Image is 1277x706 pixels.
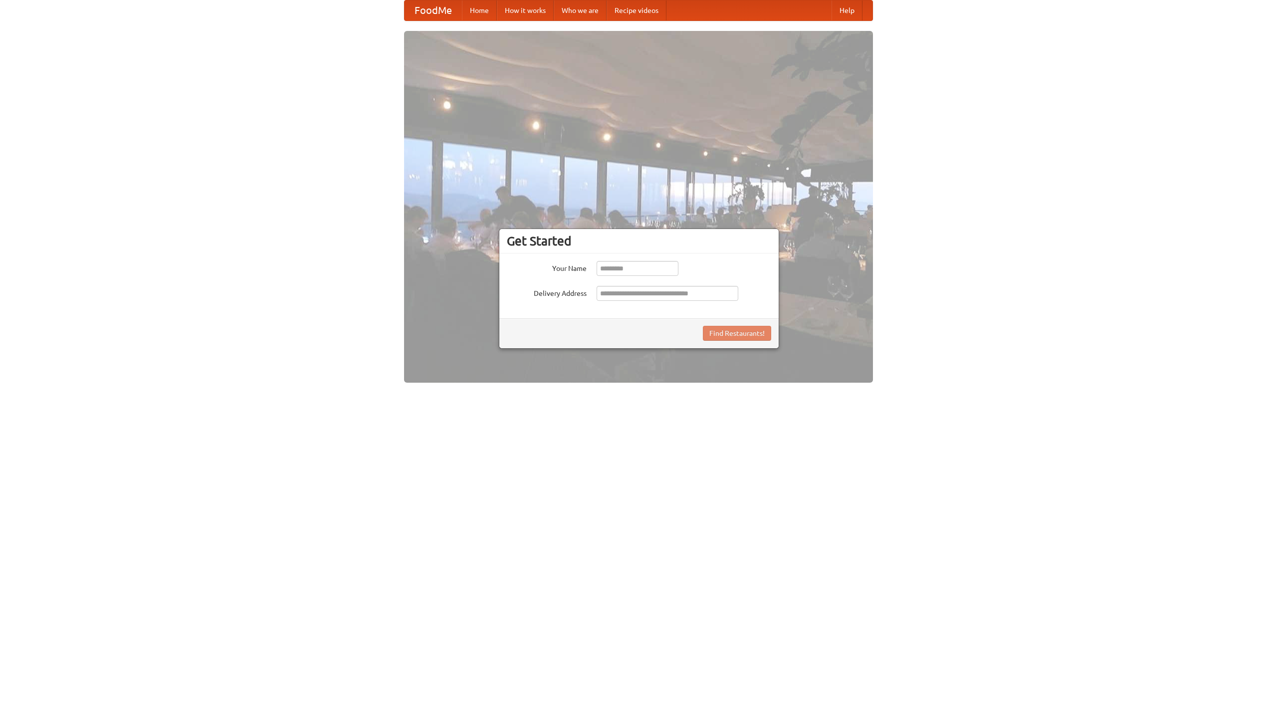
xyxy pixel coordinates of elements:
a: Home [462,0,497,20]
a: FoodMe [405,0,462,20]
a: Who we are [554,0,607,20]
a: Help [832,0,862,20]
button: Find Restaurants! [703,326,771,341]
a: How it works [497,0,554,20]
label: Delivery Address [507,286,587,298]
a: Recipe videos [607,0,666,20]
h3: Get Started [507,234,771,248]
label: Your Name [507,261,587,273]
